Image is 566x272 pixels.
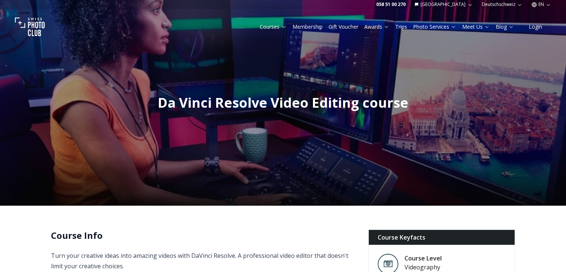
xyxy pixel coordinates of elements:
[493,22,517,32] button: Blog
[329,23,358,31] a: Gift Voucher
[290,22,326,32] button: Membership
[376,1,406,7] a: 058 51 00 270
[51,250,356,271] p: Turn your creative ideas into amazing videos with DaVinci Resolve. A professional video editor th...
[404,254,442,263] div: Course Level
[413,23,456,31] a: Photo Services
[496,23,514,31] a: Blog
[392,22,410,32] button: Trips
[395,23,407,31] a: Trips
[364,23,389,31] a: Awards
[257,22,290,32] button: Courses
[361,22,392,32] button: Awards
[292,23,323,31] a: Membership
[462,23,490,31] a: Meet Us
[326,22,361,32] button: Gift Voucher
[158,94,408,112] span: Da Vinci Resolve Video Editing course
[51,230,356,241] h2: Course Info
[260,23,287,31] a: Courses
[459,22,493,32] button: Meet Us
[404,263,442,272] div: Videography
[410,22,459,32] button: Photo Services
[520,22,551,32] button: Login
[15,12,45,42] img: Swiss photo club
[369,230,515,245] div: Course Keyfacts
